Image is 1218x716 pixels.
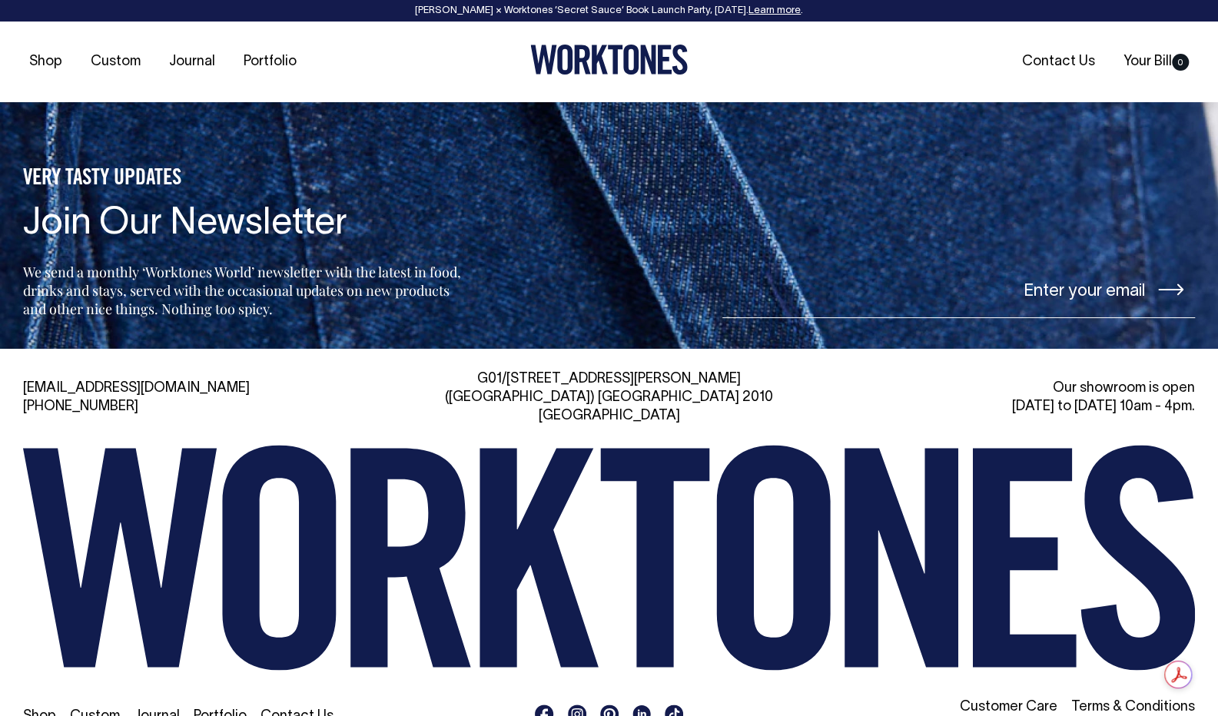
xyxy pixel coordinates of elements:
[1172,54,1189,71] span: 0
[23,204,466,245] h4: Join Our Newsletter
[820,380,1195,416] div: Our showroom is open [DATE] to [DATE] 10am - 4pm.
[23,49,68,75] a: Shop
[421,370,796,426] div: G01/[STREET_ADDRESS][PERSON_NAME] ([GEOGRAPHIC_DATA]) [GEOGRAPHIC_DATA] 2010 [GEOGRAPHIC_DATA]
[85,49,147,75] a: Custom
[1016,49,1101,75] a: Contact Us
[1117,49,1195,75] a: Your Bill0
[722,260,1195,318] input: Enter your email
[23,166,466,192] h5: VERY TASTY UPDATES
[15,5,1203,16] div: [PERSON_NAME] × Worktones ‘Secret Sauce’ Book Launch Party, [DATE]. .
[1071,701,1195,714] a: Terms & Conditions
[23,400,138,413] a: [PHONE_NUMBER]
[23,263,466,318] p: We send a monthly ‘Worktones World’ newsletter with the latest in food, drinks and stays, served ...
[163,49,221,75] a: Journal
[748,6,801,15] a: Learn more
[23,382,250,395] a: [EMAIL_ADDRESS][DOMAIN_NAME]
[960,701,1057,714] a: Customer Care
[237,49,303,75] a: Portfolio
